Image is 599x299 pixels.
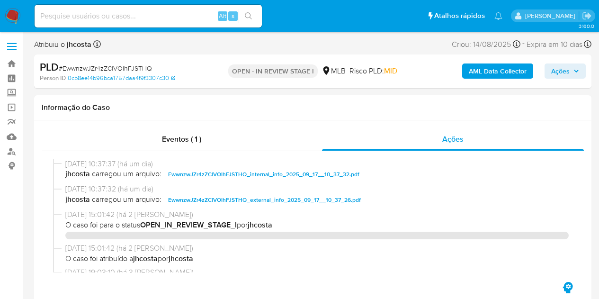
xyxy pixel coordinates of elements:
[239,9,258,23] button: search-icon
[68,74,175,82] a: 0cb8ee14b96bca1757daa4f9f3307c30
[42,103,584,112] h1: Informação do Caso
[35,10,262,22] input: Pesquise usuários ou casos...
[527,39,582,50] span: Expira em 10 dias
[522,38,525,51] span: -
[232,11,234,20] span: s
[219,11,226,20] span: Alt
[65,39,91,50] b: jhcosta
[228,64,318,78] p: OPEN - IN REVIEW STAGE I
[469,63,527,79] b: AML Data Collector
[40,59,59,74] b: PLD
[545,63,586,79] button: Ações
[525,11,579,20] p: jhonata.costa@mercadolivre.com
[551,63,570,79] span: Ações
[384,65,397,76] span: MID
[40,74,66,82] b: Person ID
[322,66,346,76] div: MLB
[349,66,397,76] span: Risco PLD:
[452,38,520,51] div: Criou: 14/08/2025
[59,63,152,73] span: # EwwnzwJZr4zZClVOIhFJSTHQ
[494,12,502,20] a: Notificações
[582,11,592,21] a: Sair
[462,63,533,79] button: AML Data Collector
[434,11,485,21] span: Atalhos rápidos
[34,39,91,50] span: Atribuiu o
[442,134,464,145] span: Ações
[162,134,201,145] span: Eventos ( 1 )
